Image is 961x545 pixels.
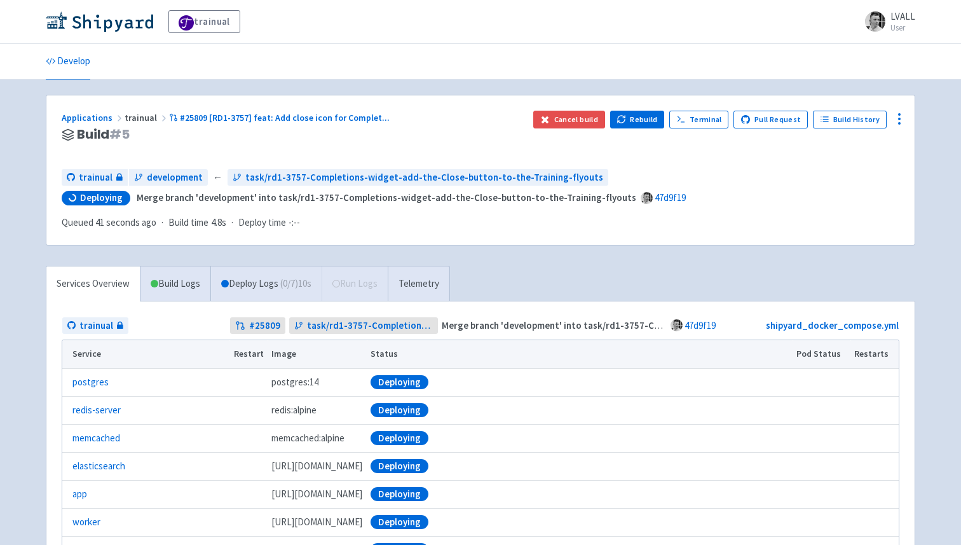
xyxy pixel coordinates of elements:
a: Build History [813,111,887,128]
a: memcached [72,431,120,446]
th: Status [367,340,793,368]
a: trainual [168,10,240,33]
a: task/rd1-3757-Completions-widget-add-the-Close-button-to-the-Training-flyouts [289,317,439,335]
a: development [129,169,208,186]
a: #25809 [RD1-3757] feat: Add close icon for Complet... [169,112,392,123]
a: task/rd1-3757-Completions-widget-add-the-Close-button-to-the-Training-flyouts [228,169,608,186]
a: LVALL User [857,11,915,32]
span: ( 0 / 7 ) 10s [280,277,311,291]
span: redis:alpine [271,403,317,418]
a: 47d9f19 [685,319,716,331]
a: app [72,487,87,502]
time: 41 seconds ago [95,216,156,228]
div: Deploying [371,431,428,445]
th: Pod Status [793,340,850,368]
span: Build [77,127,130,142]
span: Deploy time [238,216,286,230]
th: Service [62,340,229,368]
a: Services Overview [46,266,140,301]
a: redis-server [72,403,121,418]
span: trainual [79,170,112,185]
a: #25809 [230,317,285,335]
a: Develop [46,44,90,79]
th: Restarts [850,340,899,368]
a: worker [72,515,100,530]
div: Deploying [371,487,428,501]
button: Rebuild [610,111,665,128]
span: LVALL [890,10,915,22]
span: -:-- [289,216,300,230]
a: Pull Request [733,111,808,128]
th: Image [268,340,367,368]
a: Applications [62,112,125,123]
span: task/rd1-3757-Completions-widget-add-the-Close-button-to-the-Training-flyouts [307,319,433,333]
span: memcached:alpine [271,431,344,446]
button: Cancel build [533,111,605,128]
a: shipyard_docker_compose.yml [766,319,899,331]
small: User [890,24,915,32]
a: trainual [62,317,128,335]
span: [DOMAIN_NAME][URL] [271,515,362,530]
span: Queued [62,216,156,228]
a: 47d9f19 [655,191,686,204]
div: Deploying [371,403,428,417]
span: Deploying [80,191,123,204]
strong: # 25809 [249,319,280,333]
div: Deploying [371,459,428,473]
span: # 5 [109,125,130,143]
span: trainual [125,112,169,123]
span: #25809 [RD1-3757] feat: Add close icon for Complet ... [180,112,390,123]
strong: Merge branch 'development' into task/rd1-3757-Completions-widget-add-the-Close-button-to-the-Trai... [137,191,636,204]
span: ← [213,170,222,185]
span: trainual [79,319,113,333]
a: elasticsearch [72,459,125,474]
span: 4.8s [211,216,226,230]
a: trainual [62,169,128,186]
a: Terminal [669,111,728,128]
a: postgres [72,375,109,390]
span: [DOMAIN_NAME][URL] [271,487,362,502]
span: [DOMAIN_NAME][URL] [271,459,362,474]
span: task/rd1-3757-Completions-widget-add-the-Close-button-to-the-Training-flyouts [245,170,603,185]
div: Deploying [371,515,428,529]
span: Build time [168,216,208,230]
a: Build Logs [140,266,210,301]
a: Deploy Logs (0/7)10s [210,266,322,301]
strong: Merge branch 'development' into task/rd1-3757-Completions-widget-add-the-Close-button-to-the-Trai... [442,319,941,331]
a: Telemetry [388,266,449,301]
div: Deploying [371,375,428,389]
img: Shipyard logo [46,11,153,32]
span: postgres:14 [271,375,318,390]
span: development [147,170,203,185]
th: Restart [229,340,268,368]
div: · · [62,216,308,230]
